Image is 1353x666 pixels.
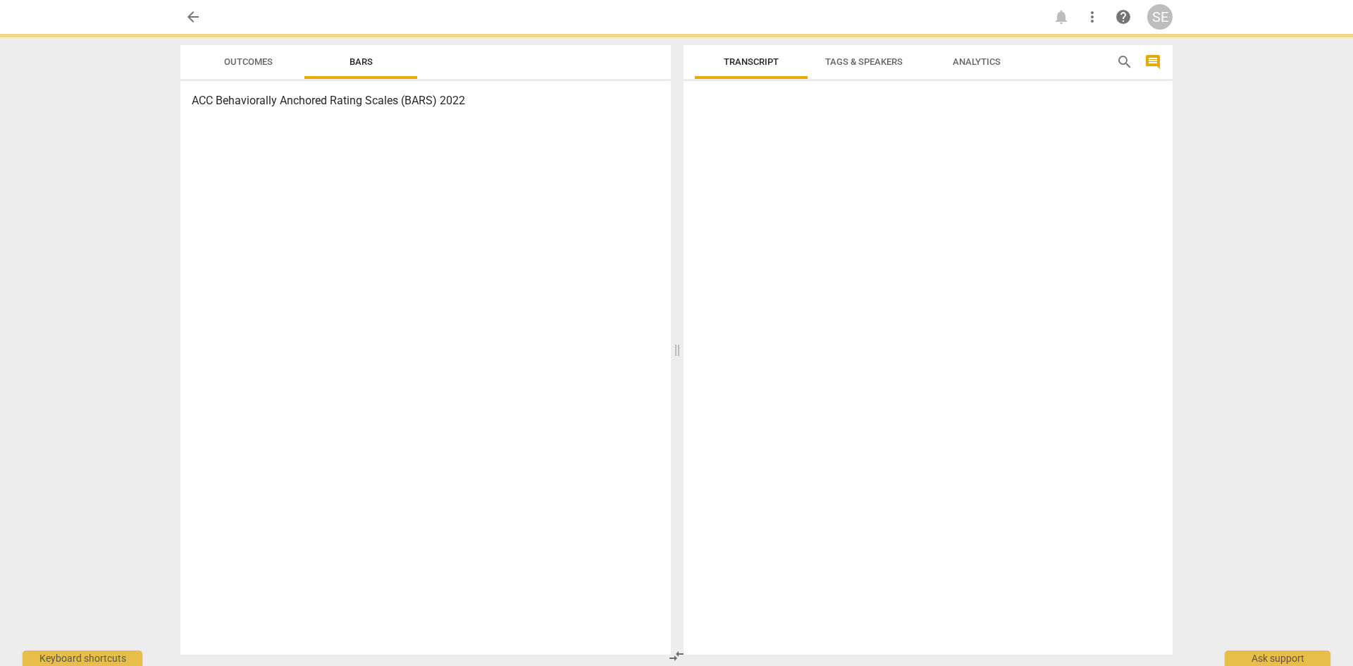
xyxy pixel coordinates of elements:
div: Keyboard shortcuts [23,650,142,666]
button: SE [1147,4,1173,30]
span: comment [1144,54,1161,70]
span: Outcomes [224,56,273,67]
button: Show/Hide comments [1142,51,1164,73]
span: Transcript [724,56,779,67]
h3: ACC Behaviorally Anchored Rating Scales (BARS) 2022 [192,92,660,109]
span: arrow_back [185,8,202,25]
span: compare_arrows [668,648,685,665]
a: Help [1111,4,1136,30]
div: Ask support [1225,650,1330,666]
span: Bars [350,56,373,67]
span: more_vert [1084,8,1101,25]
span: Analytics [953,56,1001,67]
span: Tags & Speakers [825,56,903,67]
span: search [1116,54,1133,70]
button: Search [1113,51,1136,73]
span: help [1115,8,1132,25]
